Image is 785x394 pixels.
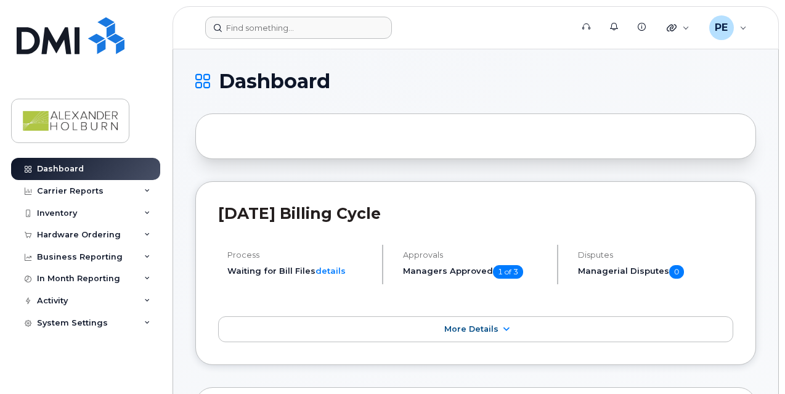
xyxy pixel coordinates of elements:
[578,265,733,279] h5: Managerial Disputes
[444,324,498,334] span: More Details
[403,265,547,279] h5: Managers Approved
[227,250,372,260] h4: Process
[218,204,733,223] h2: [DATE] Billing Cycle
[315,266,346,276] a: details
[669,265,684,279] span: 0
[219,72,330,91] span: Dashboard
[578,250,733,260] h4: Disputes
[493,265,523,279] span: 1 of 3
[403,250,547,260] h4: Approvals
[227,265,372,277] li: Waiting for Bill Files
